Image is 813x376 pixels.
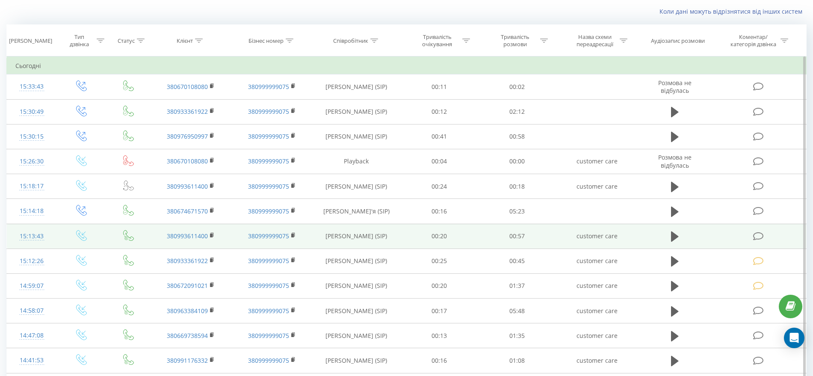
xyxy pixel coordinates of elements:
a: 380999999075 [248,332,289,340]
td: 00:45 [478,249,556,273]
td: [PERSON_NAME] (SIP) [313,74,400,99]
a: 380999999075 [248,207,289,215]
div: Тривалість розмови [492,33,538,48]
span: Розмова не відбулась [658,153,692,169]
td: 00:02 [478,74,556,99]
td: [PERSON_NAME] (SIP) [313,348,400,373]
td: 00:12 [400,99,479,124]
td: Сьогодні [7,57,807,74]
div: Статус [118,37,135,44]
td: 00:20 [400,273,479,298]
div: 15:30:15 [15,128,48,145]
td: Playback [313,149,400,174]
div: Клієнт [177,37,193,44]
a: 380999999075 [248,182,289,190]
a: 380999999075 [248,107,289,115]
td: customer care [556,348,638,373]
a: 380999999075 [248,356,289,364]
td: customer care [556,323,638,348]
td: customer care [556,224,638,249]
td: 00:20 [400,224,479,249]
a: 380999999075 [248,257,289,265]
td: 00:58 [478,124,556,149]
td: [PERSON_NAME] (SIP) [313,273,400,298]
td: [PERSON_NAME] (SIP) [313,124,400,149]
td: 00:25 [400,249,479,273]
div: 15:13:43 [15,228,48,245]
td: [PERSON_NAME] (SIP) [313,224,400,249]
a: 380999999075 [248,132,289,140]
div: 15:33:43 [15,78,48,95]
div: 15:30:49 [15,104,48,120]
a: 380999999075 [248,281,289,290]
a: 380933361922 [167,257,208,265]
div: Бізнес номер [248,37,284,44]
span: Розмова не відбулась [658,79,692,95]
td: [PERSON_NAME] (SIP) [313,323,400,348]
div: 15:12:26 [15,253,48,269]
td: 00:57 [478,224,556,249]
td: 00:16 [400,199,479,224]
a: 380674671570 [167,207,208,215]
a: 380669738594 [167,332,208,340]
a: 380993611400 [167,182,208,190]
td: 01:37 [478,273,556,298]
td: 01:08 [478,348,556,373]
td: 00:04 [400,149,479,174]
td: customer care [556,174,638,199]
a: 380999999075 [248,83,289,91]
td: 00:16 [400,348,479,373]
td: customer care [556,249,638,273]
td: [PERSON_NAME]'я (SIP) [313,199,400,224]
td: 00:17 [400,299,479,323]
div: 14:41:53 [15,352,48,369]
a: 380672091021 [167,281,208,290]
td: 05:23 [478,199,556,224]
td: [PERSON_NAME] (SIP) [313,99,400,124]
td: [PERSON_NAME] (SIP) [313,299,400,323]
a: 380999999075 [248,157,289,165]
div: Open Intercom Messenger [784,328,804,348]
a: 380999999075 [248,232,289,240]
div: [PERSON_NAME] [9,37,52,44]
td: customer care [556,299,638,323]
td: [PERSON_NAME] (SIP) [313,174,400,199]
a: 380999999075 [248,307,289,315]
div: Тривалість очікування [414,33,460,48]
td: [PERSON_NAME] (SIP) [313,249,400,273]
div: 14:58:07 [15,302,48,319]
td: customer care [556,149,638,174]
div: 14:47:08 [15,327,48,344]
div: 15:18:17 [15,178,48,195]
td: 00:24 [400,174,479,199]
td: 05:48 [478,299,556,323]
td: 00:13 [400,323,479,348]
div: 14:59:07 [15,278,48,294]
div: Коментар/категорія дзвінка [728,33,778,48]
td: 01:35 [478,323,556,348]
a: Коли дані можуть відрізнятися вiд інших систем [659,7,807,15]
a: 380976950997 [167,132,208,140]
div: Назва схеми переадресації [572,33,618,48]
div: 15:26:30 [15,153,48,170]
a: 380670108080 [167,83,208,91]
a: 380670108080 [167,157,208,165]
td: 02:12 [478,99,556,124]
div: Співробітник [333,37,368,44]
td: 00:11 [400,74,479,99]
td: customer care [556,273,638,298]
td: 00:18 [478,174,556,199]
td: 00:00 [478,149,556,174]
a: 380963384109 [167,307,208,315]
div: Аудіозапис розмови [651,37,705,44]
a: 380991176332 [167,356,208,364]
a: 380993611400 [167,232,208,240]
div: Тип дзвінка [64,33,95,48]
a: 380933361922 [167,107,208,115]
td: 00:41 [400,124,479,149]
div: 15:14:18 [15,203,48,219]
